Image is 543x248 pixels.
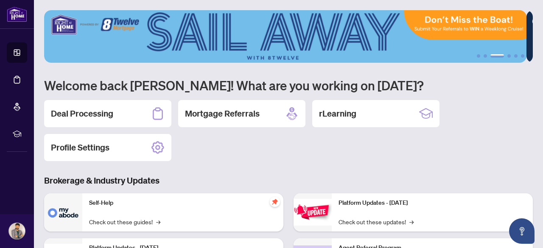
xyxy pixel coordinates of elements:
[339,217,414,226] a: Check out these updates!→
[514,54,518,58] button: 5
[409,217,414,226] span: →
[507,54,511,58] button: 4
[51,142,109,153] h2: Profile Settings
[294,199,332,226] img: Platform Updates - June 23, 2025
[509,218,535,244] button: Open asap
[484,54,487,58] button: 2
[44,193,82,231] img: Self-Help
[156,217,160,226] span: →
[339,198,526,208] p: Platform Updates - [DATE]
[270,197,280,207] span: pushpin
[44,10,526,63] img: Slide 2
[9,223,25,239] img: Profile Icon
[51,108,113,120] h2: Deal Processing
[490,54,504,58] button: 3
[521,54,524,58] button: 6
[44,175,533,187] h3: Brokerage & Industry Updates
[7,6,27,22] img: logo
[89,217,160,226] a: Check out these guides!→
[477,54,480,58] button: 1
[89,198,277,208] p: Self-Help
[185,108,260,120] h2: Mortgage Referrals
[44,77,533,93] h1: Welcome back [PERSON_NAME]! What are you working on [DATE]?
[319,108,356,120] h2: rLearning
